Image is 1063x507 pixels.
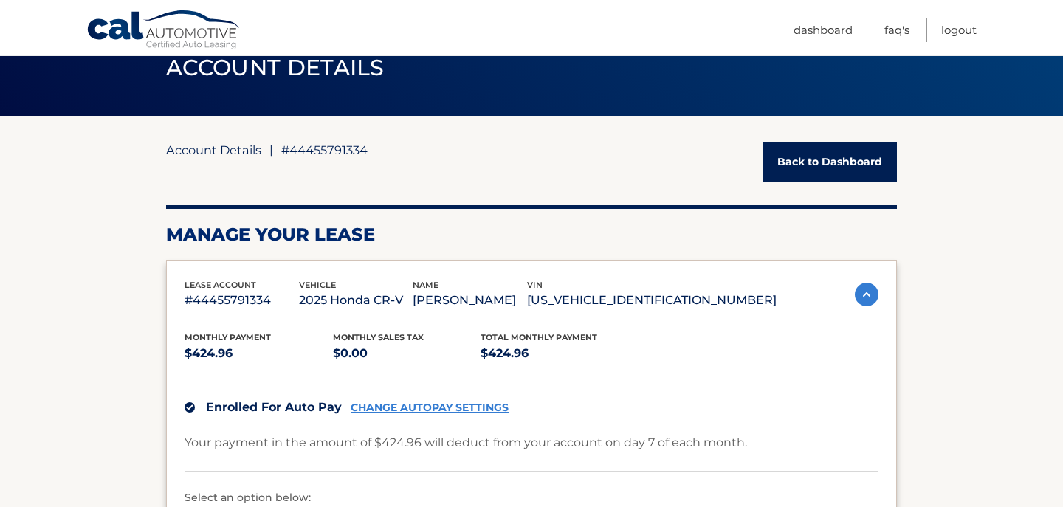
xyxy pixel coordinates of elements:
p: $424.96 [185,343,333,364]
h2: Manage Your Lease [166,224,897,246]
span: | [269,142,273,157]
a: Cal Automotive [86,10,241,52]
a: Dashboard [794,18,853,42]
p: $424.96 [481,343,629,364]
img: check.svg [185,402,195,413]
a: CHANGE AUTOPAY SETTINGS [351,401,509,414]
span: lease account [185,280,256,290]
span: vin [527,280,543,290]
span: Total Monthly Payment [481,332,597,342]
p: [US_VEHICLE_IDENTIFICATION_NUMBER] [527,290,777,311]
p: Your payment in the amount of $424.96 will deduct from your account on day 7 of each month. [185,432,747,453]
span: name [413,280,438,290]
a: Account Details [166,142,261,157]
a: Back to Dashboard [763,142,897,182]
img: accordion-active.svg [855,283,878,306]
a: FAQ's [884,18,909,42]
p: Select an option below: [185,489,878,507]
p: #44455791334 [185,290,299,311]
span: vehicle [299,280,336,290]
a: Logout [941,18,977,42]
p: $0.00 [333,343,481,364]
span: #44455791334 [281,142,368,157]
span: Monthly Payment [185,332,271,342]
span: Enrolled For Auto Pay [206,400,342,414]
p: [PERSON_NAME] [413,290,527,311]
p: 2025 Honda CR-V [299,290,413,311]
span: ACCOUNT DETAILS [166,54,385,81]
span: Monthly sales Tax [333,332,424,342]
